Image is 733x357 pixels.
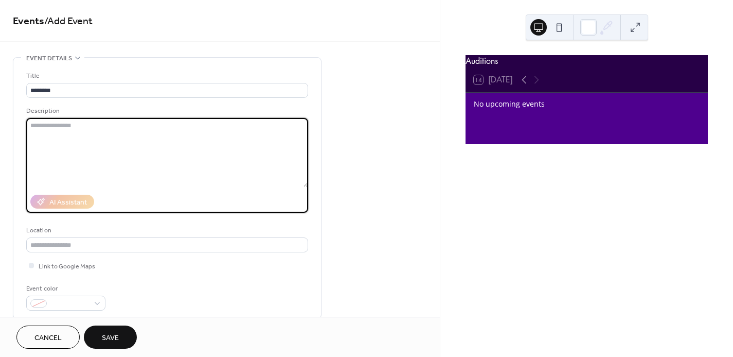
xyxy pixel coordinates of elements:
div: Event color [26,283,103,294]
div: Location [26,225,306,236]
span: Save [102,333,119,344]
button: Save [84,326,137,349]
button: Cancel [16,326,80,349]
span: / Add Event [44,11,93,31]
div: Auditions [466,55,708,67]
span: Cancel [34,333,62,344]
div: Description [26,106,306,116]
div: Title [26,71,306,81]
a: Events [13,11,44,31]
span: Event details [26,53,72,64]
span: Link to Google Maps [39,261,95,272]
div: No upcoming events [474,99,700,109]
